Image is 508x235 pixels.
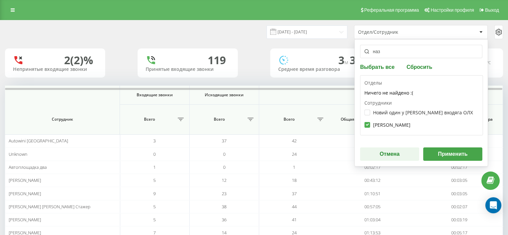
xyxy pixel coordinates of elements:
[9,177,41,183] span: [PERSON_NAME]
[329,161,416,174] td: 00:02:17
[364,80,479,100] div: Отделы
[404,64,434,70] button: Сбросить
[329,147,416,160] td: 00:00:00
[222,204,226,210] span: 38
[416,187,503,200] td: 00:03:05
[9,191,41,197] span: [PERSON_NAME]
[360,45,482,58] input: Поиск
[13,67,97,72] div: Непринятые входящие звонки
[193,117,245,122] span: Всего
[293,164,295,170] span: 1
[196,92,252,98] span: Исходящие звонки
[153,217,156,223] span: 5
[485,197,501,213] div: Open Intercom Messenger
[9,217,41,223] span: [PERSON_NAME]
[329,134,416,147] td: 00:32:39
[64,54,93,67] div: 2 (2)%
[350,53,358,67] span: 3
[275,92,488,98] span: Все звонки
[146,67,230,72] div: Принятые входящие звонки
[416,174,503,187] td: 00:03:05
[278,67,362,72] div: Среднее время разговора
[292,191,296,197] span: 37
[360,147,419,161] button: Отмена
[9,151,27,157] span: Unknown
[329,174,416,187] td: 00:43:12
[423,147,482,161] button: Применить
[222,191,226,197] span: 23
[223,151,225,157] span: 0
[329,187,416,200] td: 01:10:51
[223,164,225,170] span: 0
[364,7,419,13] span: Реферальная программа
[416,161,503,174] td: 00:02:17
[292,217,296,223] span: 41
[292,204,296,210] span: 44
[222,138,226,144] span: 37
[153,177,156,183] span: 5
[123,117,176,122] span: Всего
[263,117,315,122] span: Всего
[9,204,91,210] span: [PERSON_NAME] [PERSON_NAME] Стажер
[431,7,474,13] span: Настройки профиля
[9,164,47,170] span: Автоплощадка два
[364,100,479,131] div: Сотрудники
[329,200,416,213] td: 00:57:05
[364,122,410,128] label: [PERSON_NAME]
[153,164,156,170] span: 1
[292,138,296,144] span: 42
[360,64,396,70] button: Выбрать все
[292,151,296,157] span: 24
[208,54,226,67] div: 119
[364,86,479,100] div: Ничего не найдено :(
[485,7,499,13] span: Выход
[416,200,503,213] td: 00:02:07
[9,138,68,144] span: Autowini [GEOGRAPHIC_DATA]
[222,177,226,183] span: 12
[222,217,226,223] span: 36
[14,117,111,122] span: Сотрудник
[358,29,438,35] div: Отдел/Сотрудник
[416,213,503,226] td: 00:03:19
[336,117,409,122] span: Общая длительность разговора
[153,191,156,197] span: 9
[344,58,350,66] span: м
[153,151,156,157] span: 0
[153,204,156,210] span: 5
[292,177,296,183] span: 18
[126,92,183,98] span: Входящие звонки
[338,53,350,67] span: 3
[153,138,156,144] span: 3
[488,58,491,66] span: c
[364,110,473,115] label: Новий один у [PERSON_NAME] входяга ОЛХ
[329,213,416,226] td: 01:03:04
